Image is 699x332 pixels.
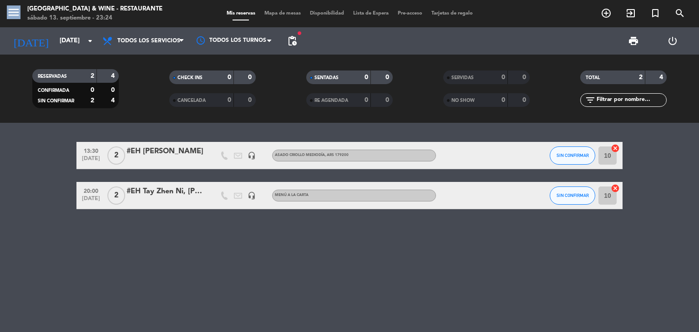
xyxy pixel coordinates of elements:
strong: 0 [522,97,528,103]
span: MENÚ A LA CARTA [275,193,309,197]
div: sábado 13. septiembre - 23:24 [27,14,162,23]
span: [DATE] [80,156,102,166]
span: print [628,35,639,46]
span: 2 [107,186,125,205]
span: CANCELADA [177,98,206,103]
span: RESERVADAS [38,74,67,79]
i: cancel [611,144,620,153]
div: [GEOGRAPHIC_DATA] & Wine - Restaurante [27,5,162,14]
i: [DATE] [7,31,55,51]
div: #EH Tay Zhen Ni, [PERSON_NAME] [127,186,204,197]
strong: 0 [248,74,253,80]
button: SIN CONFIRMAR [550,186,595,205]
span: 2 [107,146,125,165]
i: power_settings_new [667,35,678,46]
span: NO SHOW [451,98,475,103]
span: SIN CONFIRMAR [38,99,74,103]
i: search [674,8,685,19]
strong: 0 [228,97,231,103]
strong: 0 [91,87,94,93]
span: Lista de Espera [349,11,393,16]
strong: 2 [91,97,94,104]
span: ASADO CRIOLLO MEDIODÍA [275,153,349,157]
span: SIN CONFIRMAR [557,193,589,198]
strong: 2 [91,73,94,79]
span: CHECK INS [177,75,203,80]
strong: 0 [501,74,505,80]
strong: 2 [639,74,643,80]
span: pending_actions [287,35,298,46]
span: Disponibilidad [305,11,349,16]
i: cancel [611,184,620,193]
span: SERVIDAS [451,75,474,80]
span: 20:00 [80,185,102,196]
span: RE AGENDADA [314,98,348,103]
i: menu [7,5,20,19]
strong: 0 [501,97,505,103]
span: TOTAL [586,75,600,80]
span: Mis reservas [222,11,260,16]
span: CONFIRMADA [38,88,69,93]
span: SENTADAS [314,75,339,80]
strong: 0 [248,97,253,103]
div: LOG OUT [653,27,692,55]
i: turned_in_not [650,8,661,19]
strong: 0 [385,74,391,80]
strong: 4 [659,74,665,80]
strong: 4 [111,97,116,104]
strong: 0 [365,97,368,103]
i: exit_to_app [625,8,636,19]
span: SIN CONFIRMAR [557,153,589,158]
div: #EH [PERSON_NAME] [127,146,204,157]
span: Pre-acceso [393,11,427,16]
span: Todos los servicios [117,38,180,44]
i: filter_list [585,95,596,106]
strong: 0 [228,74,231,80]
span: , ARS 179200 [325,153,349,157]
button: menu [7,5,20,22]
strong: 4 [111,73,116,79]
i: arrow_drop_down [85,35,96,46]
strong: 0 [385,97,391,103]
strong: 0 [365,74,368,80]
button: SIN CONFIRMAR [550,146,595,165]
span: fiber_manual_record [297,30,302,36]
i: add_circle_outline [601,8,612,19]
span: [DATE] [80,196,102,206]
strong: 0 [111,87,116,93]
span: Tarjetas de regalo [427,11,477,16]
strong: 0 [522,74,528,80]
span: Mapa de mesas [260,11,305,16]
i: headset_mic [248,151,256,160]
input: Filtrar por nombre... [596,95,666,105]
span: 13:30 [80,145,102,156]
i: headset_mic [248,191,256,200]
